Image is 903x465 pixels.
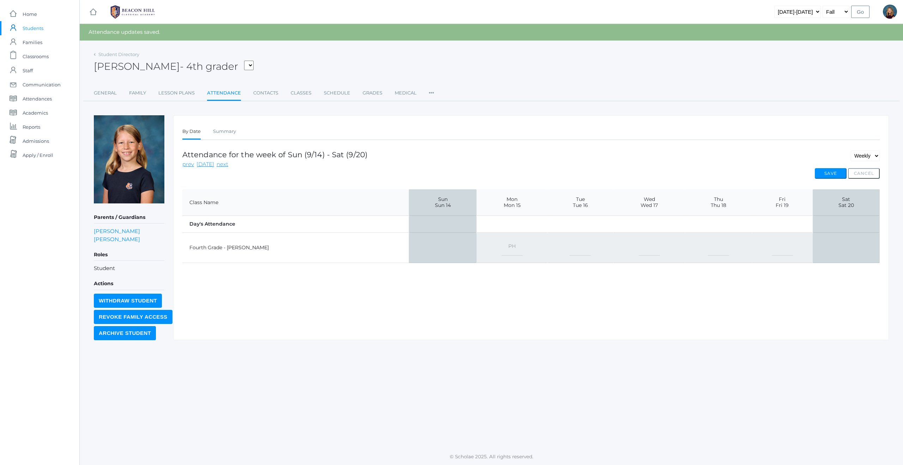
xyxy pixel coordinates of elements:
div: Lindsay Leeds [883,5,897,19]
a: Schedule [324,86,350,100]
a: Lesson Plans [158,86,195,100]
a: Student Directory [98,51,139,57]
th: Sat [813,189,880,216]
a: Summary [213,124,236,139]
input: Go [851,6,869,18]
span: Wed 17 [619,202,680,208]
span: Attendances [23,92,52,106]
span: Apply / Enroll [23,148,53,162]
h5: Actions [94,278,164,290]
a: [PERSON_NAME] [94,235,140,243]
a: Medical [395,86,417,100]
span: Staff [23,63,33,78]
span: Admissions [23,134,49,148]
th: Thu [685,189,752,216]
h5: Parents / Guardians [94,212,164,224]
a: By Date [182,124,201,140]
a: Fourth Grade - [PERSON_NAME] [189,244,269,251]
th: Mon [477,189,547,216]
button: Cancel [848,168,880,179]
th: Sun [409,189,477,216]
span: Families [23,35,42,49]
span: Classrooms [23,49,49,63]
span: Communication [23,78,61,92]
span: Mon 15 [482,202,542,208]
input: Revoke Family Access [94,310,172,324]
span: Fri 19 [757,202,807,208]
span: Tue 16 [553,202,608,208]
span: Sun 14 [414,202,472,208]
img: Haelyn Bradley [94,115,164,203]
a: [DATE] [196,160,214,169]
span: Students [23,21,43,35]
a: General [94,86,117,100]
span: Sat 20 [818,202,874,208]
th: Tue [547,189,613,216]
span: Academics [23,106,48,120]
span: - 4th grader [180,60,238,72]
h1: Attendance for the week of Sun (9/14) - Sat (9/20) [182,151,368,159]
a: Family [129,86,146,100]
a: next [217,160,228,169]
a: prev [182,160,194,169]
input: Archive Student [94,326,156,340]
input: Withdraw Student [94,294,162,308]
h2: [PERSON_NAME] [94,61,254,72]
span: Thu 18 [690,202,747,208]
th: Class Name [182,189,409,216]
p: © Scholae 2025. All rights reserved. [80,453,903,460]
th: Fri [752,189,813,216]
span: Reports [23,120,40,134]
button: Save [815,168,847,179]
h5: Roles [94,249,164,261]
div: Attendance updates saved. [80,24,903,41]
strong: Day's Attendance [189,221,235,227]
th: Wed [613,189,685,216]
li: Student [94,264,164,273]
a: Classes [291,86,311,100]
img: BHCALogos-05-308ed15e86a5a0abce9b8dd61676a3503ac9727e845dece92d48e8588c001991.png [106,3,159,21]
a: Grades [363,86,382,100]
a: Attendance [207,86,241,101]
a: [PERSON_NAME] [94,227,140,235]
a: Contacts [253,86,278,100]
span: Home [23,7,37,21]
